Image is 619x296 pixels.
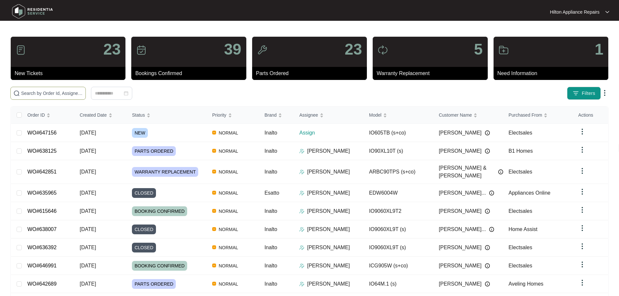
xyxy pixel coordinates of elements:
img: Info icon [485,281,490,287]
span: NEW [132,128,148,138]
p: [PERSON_NAME] [307,168,350,176]
span: [PERSON_NAME]... [439,225,486,233]
a: WO#647156 [27,130,57,135]
img: icon [257,45,267,55]
img: Assigner Icon [299,190,304,196]
span: PARTS ORDERED [132,146,176,156]
img: dropdown arrow [605,10,609,14]
span: [PERSON_NAME] [439,129,482,137]
a: WO#642689 [27,281,57,287]
span: Inalto [264,169,277,174]
span: [DATE] [80,245,96,250]
span: BOOKING CONFIRMED [132,206,187,216]
a: WO#615646 [27,208,57,214]
span: [DATE] [80,226,96,232]
img: dropdown arrow [578,128,586,135]
span: PARTS ORDERED [132,279,176,289]
p: Assign [299,129,364,137]
img: Vercel Logo [212,209,216,213]
th: Customer Name [433,107,503,124]
span: Assignee [299,111,318,119]
span: Inalto [264,148,277,154]
img: dropdown arrow [578,188,586,196]
img: Info icon [485,263,490,268]
span: NORMAL [216,189,241,197]
a: WO#638007 [27,226,57,232]
a: WO#642851 [27,169,57,174]
p: 39 [224,42,241,57]
img: Info icon [485,245,490,250]
p: 23 [103,42,121,57]
img: Vercel Logo [212,282,216,286]
span: Appliances Online [509,190,550,196]
input: Search by Order Id, Assignee Name, Customer Name, Brand and Model [21,90,83,97]
a: WO#636392 [27,245,57,250]
p: [PERSON_NAME] [307,225,350,233]
img: Assigner Icon [299,148,304,154]
p: New Tickets [15,70,125,77]
span: B1 Homes [509,148,533,154]
img: icon [136,45,147,55]
p: [PERSON_NAME] [307,147,350,155]
img: Assigner Icon [299,245,304,250]
img: Vercel Logo [212,131,216,135]
img: icon [378,45,388,55]
span: Electsales [509,169,532,174]
a: WO#635965 [27,190,57,196]
th: Priority [207,107,259,124]
span: NORMAL [216,244,241,251]
span: Inalto [264,245,277,250]
span: Electsales [509,245,532,250]
img: dropdown arrow [578,224,586,232]
span: Status [132,111,145,119]
p: 23 [345,42,362,57]
span: Order ID [27,111,45,119]
span: [DATE] [80,208,96,214]
span: [DATE] [80,263,96,268]
span: Inalto [264,130,277,135]
span: Brand [264,111,277,119]
a: WO#646991 [27,263,57,268]
span: CLOSED [132,243,156,252]
td: IO9060XL9T (s) [364,238,434,257]
img: dropdown arrow [578,279,586,287]
th: Assignee [294,107,364,124]
th: Purchased From [503,107,573,124]
span: Customer Name [439,111,472,119]
span: CLOSED [132,225,156,234]
p: [PERSON_NAME] [307,189,350,197]
span: [PERSON_NAME] [439,147,482,155]
th: Status [127,107,207,124]
img: search-icon [13,90,20,97]
p: Warranty Replacement [377,70,487,77]
span: [PERSON_NAME]... [439,189,486,197]
span: Esatto [264,190,279,196]
span: Inalto [264,263,277,268]
img: Vercel Logo [212,264,216,267]
img: Info icon [485,148,490,154]
p: [PERSON_NAME] [307,262,350,270]
img: dropdown arrow [601,89,609,97]
th: Model [364,107,434,124]
span: Home Assist [509,226,537,232]
button: filter iconFilters [567,87,601,100]
p: 5 [474,42,483,57]
a: WO#638125 [27,148,57,154]
span: [DATE] [80,148,96,154]
span: Created Date [80,111,107,119]
p: Bookings Confirmed [135,70,246,77]
span: [DATE] [80,190,96,196]
th: Brand [259,107,294,124]
span: Electsales [509,263,532,268]
img: dropdown arrow [578,261,586,268]
span: WARRANTY REPLACEMENT [132,167,198,177]
span: Electsales [509,130,532,135]
img: Assigner Icon [299,263,304,268]
p: Need Information [497,70,608,77]
p: Parts Ordered [256,70,367,77]
span: [PERSON_NAME] [439,207,482,215]
img: Assigner Icon [299,209,304,214]
span: Purchased From [509,111,542,119]
img: Vercel Logo [212,191,216,195]
span: Inalto [264,208,277,214]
